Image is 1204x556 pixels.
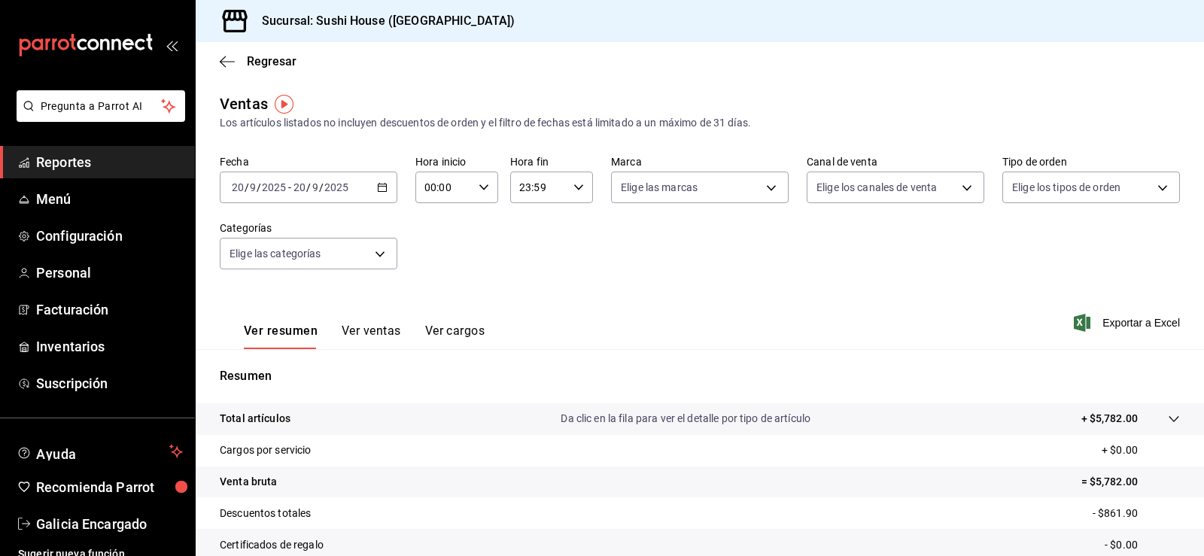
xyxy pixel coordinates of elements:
p: Total artículos [220,411,290,427]
span: - [288,181,291,193]
label: Hora inicio [415,156,498,167]
span: Elige los canales de venta [816,180,937,195]
button: Pregunta a Parrot AI [17,90,185,122]
div: Los artículos listados no incluyen descuentos de orden y el filtro de fechas está limitado a un m... [220,115,1180,131]
p: - $0.00 [1105,537,1180,553]
input: -- [293,181,306,193]
p: = $5,782.00 [1081,474,1180,490]
span: / [245,181,249,193]
button: Exportar a Excel [1077,314,1180,332]
a: Pregunta a Parrot AI [11,109,185,125]
button: open_drawer_menu [166,39,178,51]
span: Suscripción [36,373,183,393]
input: ---- [324,181,349,193]
span: Elige los tipos de orden [1012,180,1120,195]
img: Tooltip marker [275,95,293,114]
div: navigation tabs [244,324,485,349]
p: Descuentos totales [220,506,311,521]
p: Cargos por servicio [220,442,312,458]
button: Regresar [220,54,296,68]
input: -- [249,181,257,193]
p: Certificados de regalo [220,537,324,553]
label: Hora fin [510,156,593,167]
label: Tipo de orden [1002,156,1180,167]
label: Categorías [220,223,397,233]
span: Pregunta a Parrot AI [41,99,162,114]
button: Ver resumen [244,324,318,349]
span: Personal [36,263,183,283]
label: Canal de venta [807,156,984,167]
p: + $0.00 [1102,442,1180,458]
input: -- [312,181,319,193]
div: Ventas [220,93,268,115]
input: -- [231,181,245,193]
input: ---- [261,181,287,193]
p: Resumen [220,367,1180,385]
button: Ver ventas [342,324,401,349]
span: / [306,181,311,193]
span: Configuración [36,226,183,246]
p: + $5,782.00 [1081,411,1138,427]
span: / [319,181,324,193]
h3: Sucursal: Sushi House ([GEOGRAPHIC_DATA]) [250,12,515,30]
span: Reportes [36,152,183,172]
span: Recomienda Parrot [36,477,183,497]
span: Regresar [247,54,296,68]
button: Ver cargos [425,324,485,349]
label: Fecha [220,156,397,167]
p: - $861.90 [1093,506,1180,521]
span: Ayuda [36,442,163,460]
span: Galicia Encargado [36,514,183,534]
span: / [257,181,261,193]
label: Marca [611,156,789,167]
span: Elige las categorías [230,246,321,261]
p: Da clic en la fila para ver el detalle por tipo de artículo [561,411,810,427]
span: Facturación [36,299,183,320]
p: Venta bruta [220,474,277,490]
span: Elige las marcas [621,180,698,195]
span: Menú [36,189,183,209]
span: Inventarios [36,336,183,357]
